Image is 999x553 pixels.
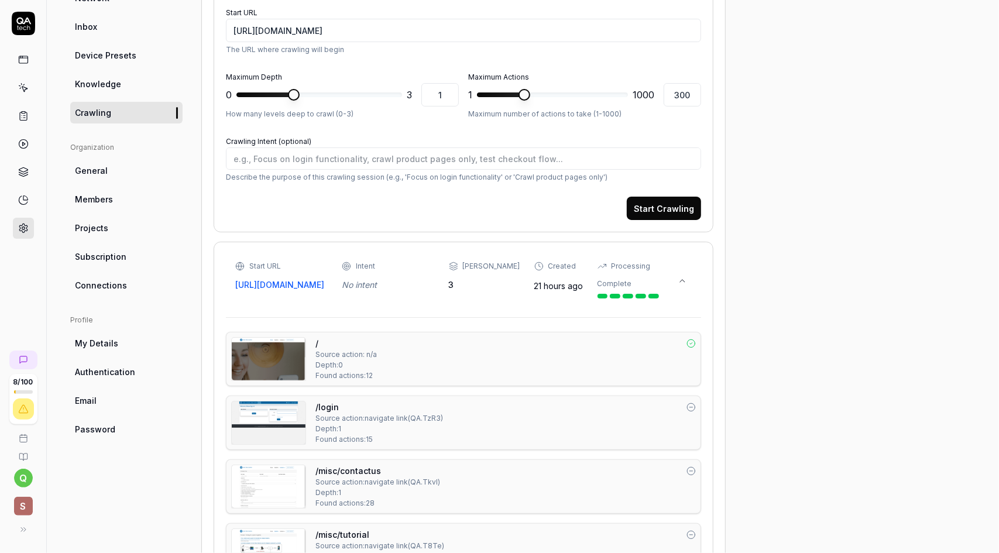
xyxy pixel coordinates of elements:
a: Documentation [5,443,42,462]
p: The URL where crawling will begin [226,44,701,55]
div: Profile [70,315,183,325]
a: /misc/contactus [315,465,381,477]
span: Depth: 1 [315,487,341,498]
a: Connections [70,274,183,296]
p: Describe the purpose of this crawling session (e.g., 'Focus on login functionality' or 'Crawl pro... [226,172,701,183]
span: Members [75,193,113,205]
label: Crawling Intent (optional) [226,137,311,146]
p: How many levels deep to crawl (0-3) [226,109,459,119]
label: Maximum Depth [226,73,282,81]
input: https://smartentrysystems.com/ [226,19,701,42]
label: Start URL [226,8,258,17]
a: Book a call with us [5,424,42,443]
p: Maximum number of actions to take (1-1000) [468,109,701,119]
div: Created [548,261,576,272]
div: No intent [342,279,434,291]
span: Device Presets [75,49,136,61]
div: Source action: navigate link ( QA.Tkvl ) [315,477,440,487]
a: Device Presets [70,44,183,66]
a: Knowledge [70,73,183,95]
span: Subscription [75,250,126,263]
a: My Details [70,332,183,354]
a: New conversation [9,351,37,369]
a: General [70,160,183,181]
a: Crawling [70,102,183,123]
div: Complete [598,279,632,289]
button: S [5,487,42,518]
div: 3 [449,279,520,291]
a: / [315,337,318,349]
a: [URL][DOMAIN_NAME] [235,279,328,291]
span: Knowledge [75,78,121,90]
a: /login [315,401,339,413]
span: General [75,164,108,177]
span: 8 / 100 [13,379,33,386]
span: 1000 [633,88,654,102]
span: My Details [75,337,118,349]
a: Email [70,390,183,411]
a: Inbox [70,16,183,37]
div: Processing [612,261,651,272]
span: Depth: 1 [315,424,341,434]
span: Email [75,394,97,407]
div: Source action: navigate link ( QA.TzR3 ) [315,413,443,424]
img: Screenshot [232,338,305,380]
span: 1 [468,88,472,102]
div: Start URL [249,261,281,272]
div: Intent [356,261,375,272]
button: Start Crawling [627,197,701,220]
span: Password [75,423,115,435]
span: 3 [407,88,412,102]
a: Authentication [70,361,183,383]
a: Projects [70,217,183,239]
time: 21 hours ago [534,281,583,291]
span: Found actions: 28 [315,498,375,509]
span: Crawling [75,107,111,119]
span: Inbox [75,20,97,33]
span: Projects [75,222,108,234]
span: Found actions: 12 [315,370,373,381]
label: Maximum Actions [468,73,529,81]
div: Organization [70,142,183,153]
a: Subscription [70,246,183,267]
div: [PERSON_NAME] [463,261,520,272]
span: Depth: 0 [315,360,343,370]
span: Source action: n/a [315,349,377,360]
img: Screenshot [232,401,305,444]
span: 0 [226,88,232,102]
div: Source action: navigate link ( QA.T8Te ) [315,541,444,551]
a: Members [70,188,183,210]
span: S [14,497,33,516]
a: /misc/tutorial [315,528,369,541]
a: Password [70,418,183,440]
span: Found actions: 15 [315,434,373,445]
button: q [14,469,33,487]
span: Connections [75,279,127,291]
img: Screenshot [232,465,305,508]
span: Authentication [75,366,135,378]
